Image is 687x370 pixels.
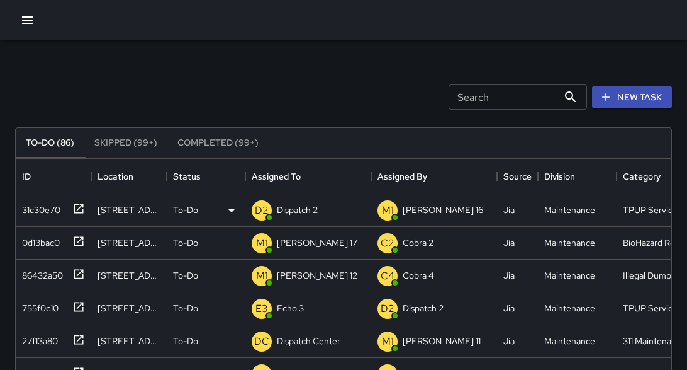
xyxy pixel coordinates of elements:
[381,236,394,251] p: C2
[497,159,538,194] div: Source
[84,128,167,158] button: Skipped (99+)
[277,302,304,315] p: Echo 3
[16,128,84,158] button: To-Do (86)
[252,159,301,194] div: Assigned To
[256,269,268,284] p: M1
[381,269,394,284] p: C4
[173,302,198,315] p: To-Do
[403,335,481,347] p: [PERSON_NAME] 11
[381,301,394,316] p: D2
[245,159,371,194] div: Assigned To
[91,159,167,194] div: Location
[17,199,60,216] div: 31c30e70
[173,269,198,282] p: To-Do
[173,236,198,249] p: To-Do
[503,269,515,282] div: Jia
[277,204,318,216] p: Dispatch 2
[98,302,160,315] div: 230 Bay Place
[98,335,160,347] div: 265 27th Street
[403,204,483,216] p: [PERSON_NAME] 16
[255,301,268,316] p: E3
[538,159,617,194] div: Division
[173,204,198,216] p: To-Do
[22,159,31,194] div: ID
[98,236,160,249] div: 1900 Telegraph Avenue
[377,159,427,194] div: Assigned By
[403,269,434,282] p: Cobra 4
[17,297,59,315] div: 755f0c10
[256,236,268,251] p: M1
[17,330,58,347] div: 27f13a80
[16,159,91,194] div: ID
[173,335,198,347] p: To-Do
[98,159,133,194] div: Location
[277,335,340,347] p: Dispatch Center
[403,236,433,249] p: Cobra 2
[167,159,245,194] div: Status
[544,204,595,216] div: Maintenance
[17,231,60,249] div: 0d13bac0
[98,269,160,282] div: 1737 Broadway
[503,204,515,216] div: Jia
[503,236,515,249] div: Jia
[503,335,515,347] div: Jia
[17,264,63,282] div: 86432a50
[371,159,497,194] div: Assigned By
[173,159,201,194] div: Status
[277,269,357,282] p: [PERSON_NAME] 12
[382,334,394,349] p: M1
[544,335,595,347] div: Maintenance
[544,159,575,194] div: Division
[544,302,595,315] div: Maintenance
[254,334,269,349] p: DC
[503,302,515,315] div: Jia
[544,236,595,249] div: Maintenance
[623,159,661,194] div: Category
[544,269,595,282] div: Maintenance
[98,204,160,216] div: 988 Broadway
[277,236,357,249] p: [PERSON_NAME] 17
[592,86,672,109] button: New Task
[403,302,444,315] p: Dispatch 2
[382,203,394,218] p: M1
[255,203,269,218] p: D2
[167,128,269,158] button: Completed (99+)
[503,159,532,194] div: Source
